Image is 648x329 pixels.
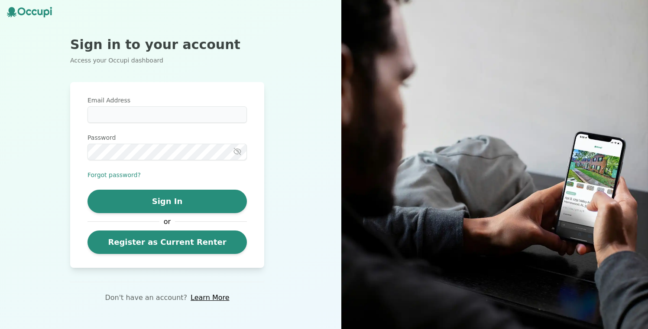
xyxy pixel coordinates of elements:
[87,230,247,254] a: Register as Current Renter
[87,133,247,142] label: Password
[70,37,264,53] h2: Sign in to your account
[159,217,175,227] span: or
[105,293,187,303] p: Don't have an account?
[87,96,247,105] label: Email Address
[191,293,229,303] a: Learn More
[70,56,264,65] p: Access your Occupi dashboard
[87,171,141,179] button: Forgot password?
[87,190,247,213] button: Sign In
